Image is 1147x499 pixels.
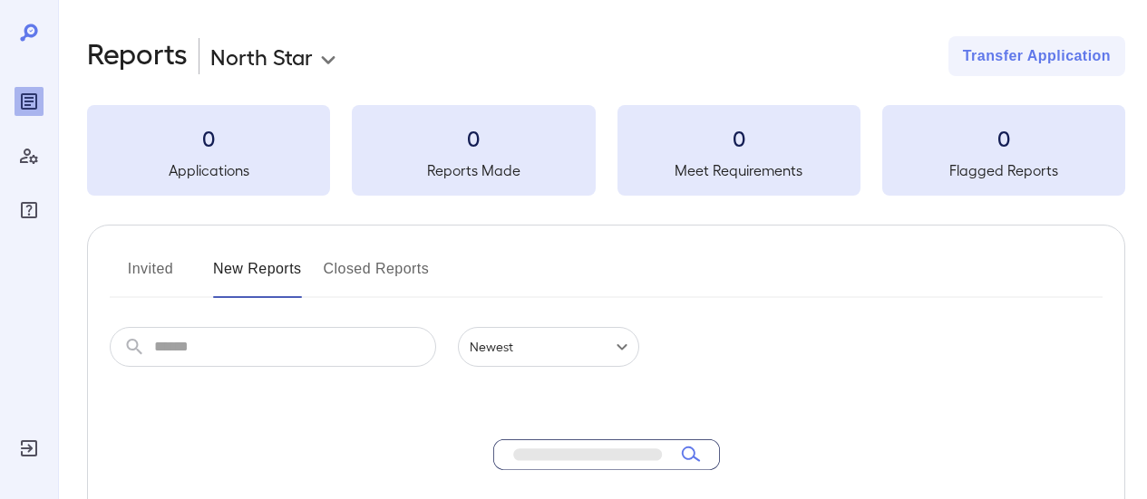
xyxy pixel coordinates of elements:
h3: 0 [617,123,860,152]
h5: Applications [87,159,330,181]
h3: 0 [87,123,330,152]
summary: 0Applications0Reports Made0Meet Requirements0Flagged Reports [87,105,1125,196]
h5: Flagged Reports [882,159,1125,181]
div: Log Out [15,434,44,463]
button: Transfer Application [948,36,1125,76]
div: Newest [458,327,639,367]
div: Manage Users [15,141,44,170]
button: Closed Reports [324,254,430,298]
h2: Reports [87,36,188,76]
button: New Reports [213,254,302,298]
h5: Reports Made [352,159,595,181]
p: North Star [210,42,313,71]
h3: 0 [882,123,1125,152]
h5: Meet Requirements [617,159,860,181]
div: Reports [15,87,44,116]
div: FAQ [15,196,44,225]
h3: 0 [352,123,595,152]
button: Invited [110,254,191,298]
